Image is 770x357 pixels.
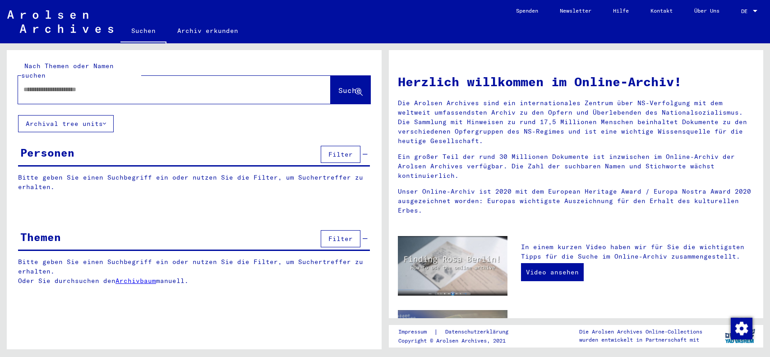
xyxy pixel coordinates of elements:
a: Suchen [120,20,166,43]
span: Filter [328,150,353,158]
mat-label: Nach Themen oder Namen suchen [21,62,114,79]
div: Zustimmung ändern [730,317,752,339]
p: Die Arolsen Archives sind ein internationales Zentrum über NS-Verfolgung mit dem weltweit umfasse... [398,98,755,146]
button: Filter [321,230,360,247]
img: Zustimmung ändern [731,318,752,339]
p: Ein großer Teil der rund 30 Millionen Dokumente ist inzwischen im Online-Archiv der Arolsen Archi... [398,152,755,181]
div: | [398,327,519,337]
div: Personen [20,144,74,161]
a: Impressum [398,327,434,337]
p: Der interaktive e-Guide liefert Hintergrundwissen zum Verständnis der Dokumente. Sie finden viele... [521,316,754,354]
button: Archival tree units [18,115,114,132]
div: Themen [20,229,61,245]
p: Copyright © Arolsen Archives, 2021 [398,337,519,345]
a: Archiv erkunden [166,20,249,42]
img: Arolsen_neg.svg [7,10,113,33]
img: video.jpg [398,236,507,296]
button: Filter [321,146,360,163]
span: Suche [338,86,361,95]
p: Die Arolsen Archives Online-Collections [579,328,702,336]
p: Unser Online-Archiv ist 2020 mit dem European Heritage Award / Europa Nostra Award 2020 ausgezeic... [398,187,755,215]
h1: Herzlich willkommen im Online-Archiv! [398,72,755,91]
p: wurden entwickelt in Partnerschaft mit [579,336,702,344]
span: Filter [328,235,353,243]
a: Video ansehen [521,263,584,281]
p: In einem kurzen Video haben wir für Sie die wichtigsten Tipps für die Suche im Online-Archiv zusa... [521,242,754,261]
p: Bitte geben Sie einen Suchbegriff ein oder nutzen Sie die Filter, um Suchertreffer zu erhalten. O... [18,257,370,286]
span: DE [741,8,751,14]
a: Archivbaum [115,277,156,285]
img: yv_logo.png [723,325,757,347]
p: Bitte geben Sie einen Suchbegriff ein oder nutzen Sie die Filter, um Suchertreffer zu erhalten. [18,173,370,192]
button: Suche [331,76,370,104]
a: Datenschutzerklärung [438,327,519,337]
